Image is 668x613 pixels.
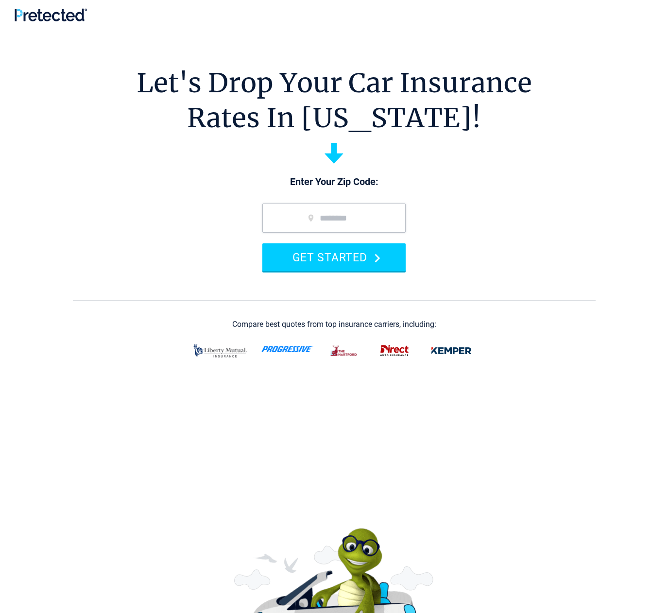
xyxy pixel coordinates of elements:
img: liberty [191,339,250,362]
h1: Let's Drop Your Car Insurance Rates In [US_STATE]! [137,66,532,136]
img: progressive [261,346,313,353]
img: thehartford [325,341,363,361]
button: GET STARTED [262,243,406,271]
img: Pretected Logo [15,8,87,21]
p: Enter Your Zip Code: [253,175,415,189]
img: kemper [426,341,477,361]
input: zip code [262,204,406,233]
img: direct [375,341,414,361]
div: Compare best quotes from top insurance carriers, including: [232,320,436,329]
